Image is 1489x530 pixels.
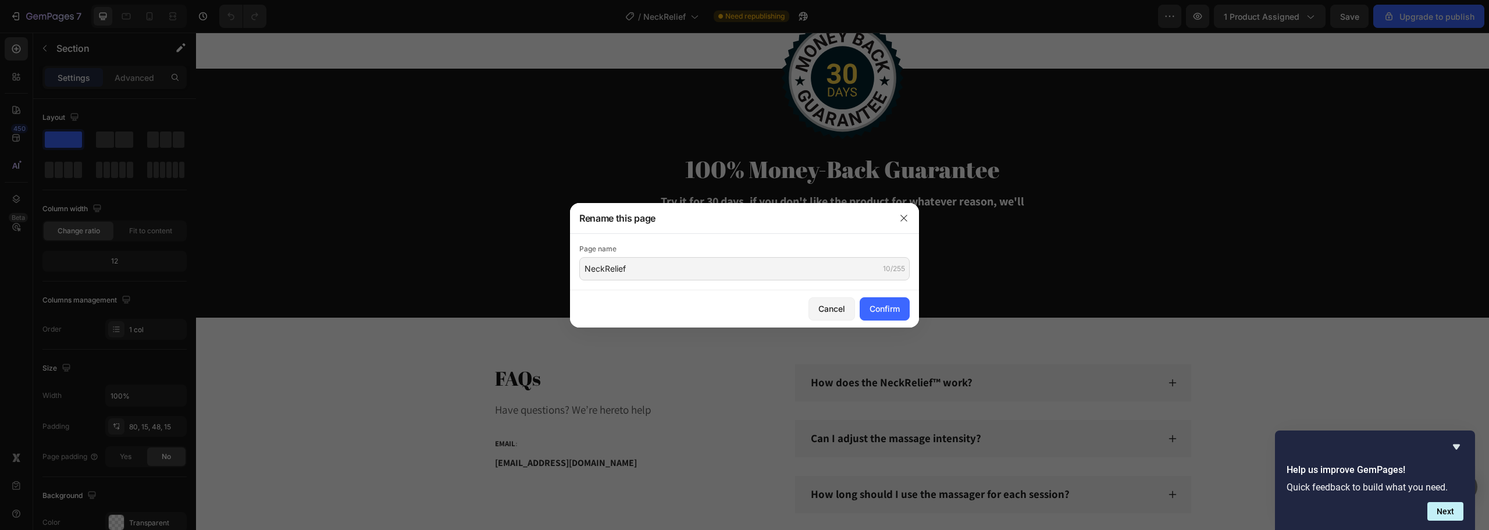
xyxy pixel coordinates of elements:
[298,332,582,360] h2: FAQs
[615,454,874,468] strong: How long should I use the massager for each session?
[818,303,845,315] div: Cancel
[319,406,322,416] strong: :
[860,297,910,321] button: Confirm
[1427,502,1463,521] button: Next question
[299,424,441,436] strong: [EMAIL_ADDRESS][DOMAIN_NAME]
[465,161,828,191] strong: Try it for 30 days, if you don't like the product for whatever reason, we'll issue you a full ref...
[1287,440,1463,521] div: Help us improve GemPages!
[1287,463,1463,477] h2: Help us improve GemPages!
[579,211,656,225] h3: Rename this page
[615,399,785,412] strong: Can I adjust the massage intensity?
[299,406,319,416] strong: EMAIL
[870,303,900,315] div: Confirm
[615,343,776,357] strong: How does the NeckRelief™ work?
[883,264,905,274] div: 10/255
[1449,440,1463,454] button: Hide survey
[1287,482,1463,493] p: Quick feedback to build what you need.
[808,297,855,321] button: Cancel
[579,243,910,255] div: Page name
[452,120,842,153] h2: 100% Money-Back Guarantee
[299,370,580,385] p: Have questions? We’re hereto help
